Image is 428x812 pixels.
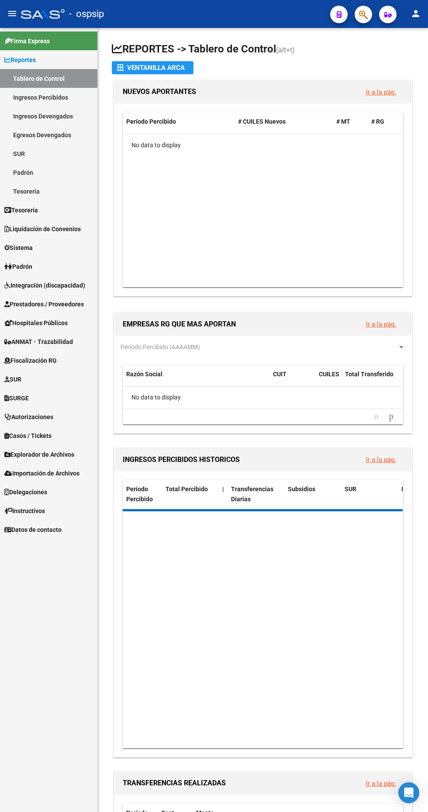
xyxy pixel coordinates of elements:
datatable-header-cell: | [219,480,228,509]
span: Transferencias Diarias [231,486,273,503]
a: Ir a la pág. [366,320,396,328]
span: Razón Social [126,371,162,378]
span: Autorizaciones [4,412,53,422]
div: Ventanilla ARCA [117,61,188,74]
a: go to next page [385,412,397,421]
datatable-header-cell: Período Percibido [123,112,235,131]
span: SUR [4,375,21,384]
span: INGRESOS PERCIBIDOS HISTORICOS [123,455,240,464]
div: No data to display [123,134,403,156]
datatable-header-cell: Período Percibido [123,480,162,509]
span: EMPRESAS RG QUE MAS APORTAN [123,320,236,328]
mat-icon: person [411,8,421,19]
span: SUR [345,486,356,493]
span: ANMAT - Trazabilidad [4,337,73,347]
span: # CUILES Nuevos [238,118,286,125]
datatable-header-cell: Transferencias Diarias [228,480,284,509]
span: TRANSFERENCIAS REALIZADAS [123,779,226,787]
span: (alt+t) [276,46,295,54]
datatable-header-cell: # MT [333,112,368,131]
span: Período Percibido [126,118,176,125]
span: Firma Express [4,36,50,46]
a: Ir a la pág. [366,88,396,96]
span: Instructivos [4,506,45,516]
datatable-header-cell: Total Transferido [342,365,403,394]
span: Fiscalización RG [4,356,57,365]
span: CUIT [273,371,286,378]
button: Ir a la pág. [359,451,403,468]
span: | [222,486,224,493]
span: Total Transferido [345,371,393,378]
span: Período Percibido [126,486,153,503]
span: Casos / Tickets [4,431,52,441]
datatable-header-cell: Subsidios [284,480,341,509]
span: Subsidios [288,486,315,493]
span: SURGE [4,393,29,403]
span: Padrón [4,262,32,271]
div: Open Intercom Messenger [398,782,419,803]
span: # MT [336,118,350,125]
span: Hospitales Públicos [4,318,68,328]
mat-icon: menu [7,8,17,19]
a: Ir a la pág. [366,780,396,788]
button: Ir a la pág. [359,775,403,791]
span: - ospsip [69,4,104,24]
datatable-header-cell: Total Percibido [162,480,219,509]
a: Ir a la pág. [366,456,396,464]
span: CUILES [319,371,339,378]
span: Integración (discapacidad) [4,281,85,290]
span: Período Percibido (AAAAMM) [121,344,200,350]
span: Sistema [4,243,33,253]
datatable-header-cell: # RG [368,112,403,131]
datatable-header-cell: # CUILES Nuevos [235,112,333,131]
datatable-header-cell: CUIT [269,365,315,394]
span: Importación de Archivos [4,468,79,478]
span: Liquidación de Convenios [4,224,81,234]
span: Delegaciones [4,487,47,497]
span: NUEVOS APORTANTES [123,87,196,96]
datatable-header-cell: Razón Social [123,365,269,394]
span: Prestadores / Proveedores [4,299,84,309]
button: Ir a la pág. [359,316,403,332]
span: Reportes [4,55,36,65]
div: No data to display [123,387,403,409]
span: # RG [371,118,384,125]
span: Datos de contacto [4,525,62,534]
button: Ir a la pág. [359,84,403,100]
h1: REPORTES -> Tablero de Control [112,42,414,57]
button: Ventanilla ARCA [112,61,193,74]
a: go to previous page [370,412,383,421]
datatable-header-cell: CUILES [315,365,342,394]
span: Total Percibido [166,486,208,493]
span: Explorador de Archivos [4,450,74,459]
datatable-header-cell: SUR [341,480,398,509]
span: Tesorería [4,205,38,215]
